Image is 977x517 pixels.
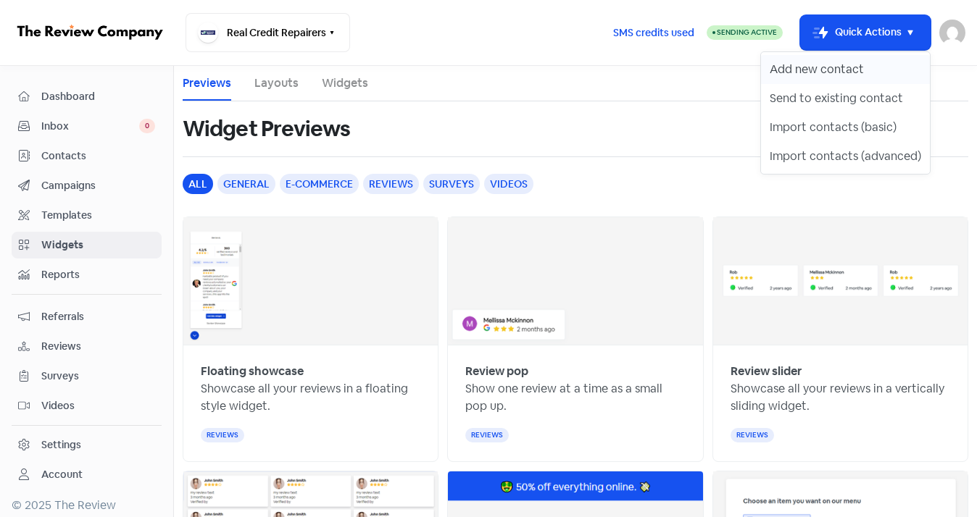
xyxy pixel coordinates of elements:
span: Reports [41,267,155,282]
a: Dashboard [12,83,162,110]
button: Import contacts (basic) [761,113,930,142]
a: Reviews [12,333,162,360]
a: Sending Active [707,24,783,41]
button: Import contacts (advanced) [761,142,930,171]
h1: Widget Previews [183,106,351,152]
span: Campaigns [41,178,155,193]
span: Widgets [41,238,155,253]
a: Widgets [322,75,368,92]
a: Surveys [12,363,162,390]
span: Contacts [41,148,155,164]
span: Reviews [41,339,155,354]
div: reviews [465,428,509,442]
div: reviews [731,428,774,442]
div: surveys [423,174,480,194]
span: Referrals [41,309,155,324]
div: Account [41,467,83,482]
a: Settings [12,432,162,458]
b: Review pop [465,363,528,379]
a: Inbox 0 [12,113,162,140]
button: Send to existing contact [761,84,930,113]
img: User [939,20,965,46]
div: videos [484,174,533,194]
span: SMS credits used [613,25,694,41]
span: Inbox [41,119,139,134]
a: Videos [12,392,162,419]
a: Templates [12,202,162,229]
div: Settings [41,437,81,453]
b: Review slider [731,363,802,379]
div: e-commerce [280,174,359,194]
p: Showcase all your reviews in a vertically sliding widget. [731,380,950,415]
b: Floating showcase [201,363,304,379]
a: Widgets [12,232,162,258]
button: Quick Actions [800,15,931,50]
a: SMS credits used [601,24,707,39]
p: Show one review at a time as a small pop up. [465,380,685,415]
a: Campaigns [12,172,162,199]
p: Showcase all your reviews in a floating style widget. [201,380,420,415]
a: Reports [12,261,162,288]
div: reviews [363,174,419,194]
span: Surveys [41,369,155,384]
a: Layouts [254,75,299,92]
span: Sending Active [717,28,777,37]
a: Account [12,461,162,488]
button: Add new contact [761,55,930,84]
div: all [183,174,213,194]
div: reviews [201,428,244,442]
a: Referrals [12,303,162,330]
a: Previews [183,75,231,92]
span: Videos [41,398,155,413]
button: Real Credit Repairers [186,13,350,52]
span: Dashboard [41,89,155,104]
div: general [217,174,275,194]
span: Templates [41,208,155,223]
span: 0 [139,119,155,133]
a: Contacts [12,143,162,169]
